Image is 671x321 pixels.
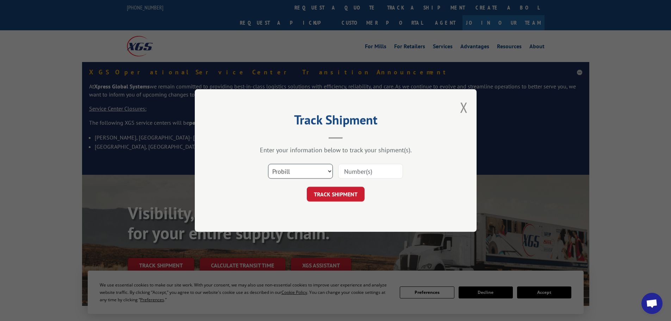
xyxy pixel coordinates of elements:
[307,187,365,202] button: TRACK SHIPMENT
[338,164,403,179] input: Number(s)
[641,293,663,314] a: Open chat
[230,146,441,154] div: Enter your information below to track your shipment(s).
[230,115,441,128] h2: Track Shipment
[460,98,468,117] button: Close modal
